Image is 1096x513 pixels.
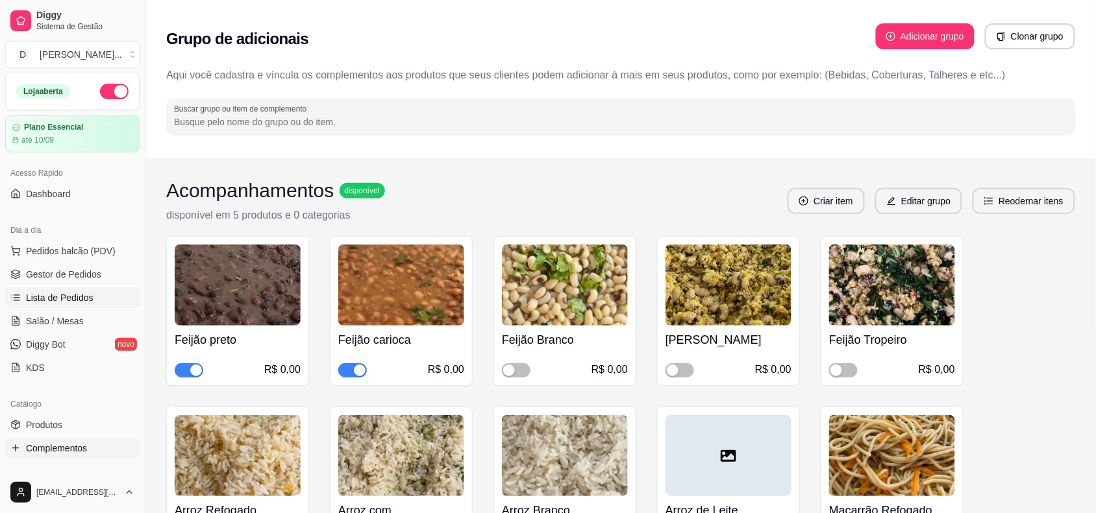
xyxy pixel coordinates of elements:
[26,245,116,257] span: Pedidos balcão (PDV)
[36,10,134,21] span: Diggy
[5,264,140,285] a: Gestor de Pedidos
[5,163,140,184] div: Acesso Rápido
[26,315,84,328] span: Salão / Mesas
[26,268,101,281] span: Gestor de Pedidos
[5,241,140,261] button: Pedidos balcão (PDV)
[887,197,896,206] span: edit
[338,415,464,496] img: product-image
[502,415,628,496] img: product-image
[829,331,955,349] h4: Feijão Tropeiro
[174,103,311,114] label: Buscar grupo ou item de complemento
[886,32,895,41] span: plus-circle
[788,188,865,214] button: plus-circleCriar item
[5,287,140,308] a: Lista de Pedidos
[36,21,134,32] span: Sistema de Gestão
[21,135,54,145] article: até 10/09
[175,415,301,496] img: product-image
[166,179,334,202] h3: Acompanhamentos
[16,48,29,61] span: D
[829,415,955,496] img: product-image
[5,311,140,331] a: Salão / Mesas
[40,48,122,61] div: [PERSON_NAME] ...
[997,32,1006,41] span: copy
[5,184,140,204] a: Dashboard
[5,394,140,414] div: Catálogo
[166,208,385,223] p: disponível em 5 produtos e 0 categorias
[5,357,140,378] a: KDS
[799,197,808,206] span: plus-circle
[26,361,45,374] span: KDS
[24,123,83,132] article: Plano Essencial
[26,418,62,431] span: Produtos
[919,362,955,377] div: R$ 0,00
[5,334,140,355] a: Diggy Botnovo
[5,477,140,508] button: [EMAIL_ADDRESS][DOMAIN_NAME]
[875,188,962,214] button: editEditar grupo
[5,5,140,36] a: DiggySistema de Gestão
[338,331,464,349] h4: Feijão carioca
[984,197,993,206] span: ordered-list
[36,487,119,497] span: [EMAIL_ADDRESS][DOMAIN_NAME]
[592,362,628,377] div: R$ 0,00
[5,115,140,152] a: Plano Essencialaté 10/09
[16,84,70,99] div: Loja aberta
[174,115,1067,128] input: Buscar grupo ou item de complemento
[755,362,791,377] div: R$ 0,00
[502,331,628,349] h4: Feijão Branco
[100,84,129,99] button: Alterar Status
[5,42,140,67] button: Select a team
[829,245,955,326] img: product-image
[666,331,791,349] h4: [PERSON_NAME]
[666,245,791,326] img: product-image
[26,442,87,455] span: Complementos
[5,438,140,459] a: Complementos
[175,245,301,326] img: product-image
[876,23,975,49] button: plus-circleAdicionar grupo
[973,188,1075,214] button: ordered-listReodernar itens
[985,23,1075,49] button: copyClonar grupo
[338,245,464,326] img: product-image
[166,67,1075,83] p: Aqui você cadastra e víncula os complementos aos produtos que seus clientes podem adicionar à mai...
[5,220,140,241] div: Dia a dia
[428,362,464,377] div: R$ 0,00
[26,338,66,351] span: Diggy Bot
[342,185,382,196] span: disponível
[502,245,628,326] img: product-image
[5,414,140,435] a: Produtos
[26,187,71,200] span: Dashboard
[166,29,308,49] h2: Grupo de adicionais
[175,331,301,349] h4: Feijão preto
[26,291,93,304] span: Lista de Pedidos
[264,362,301,377] div: R$ 0,00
